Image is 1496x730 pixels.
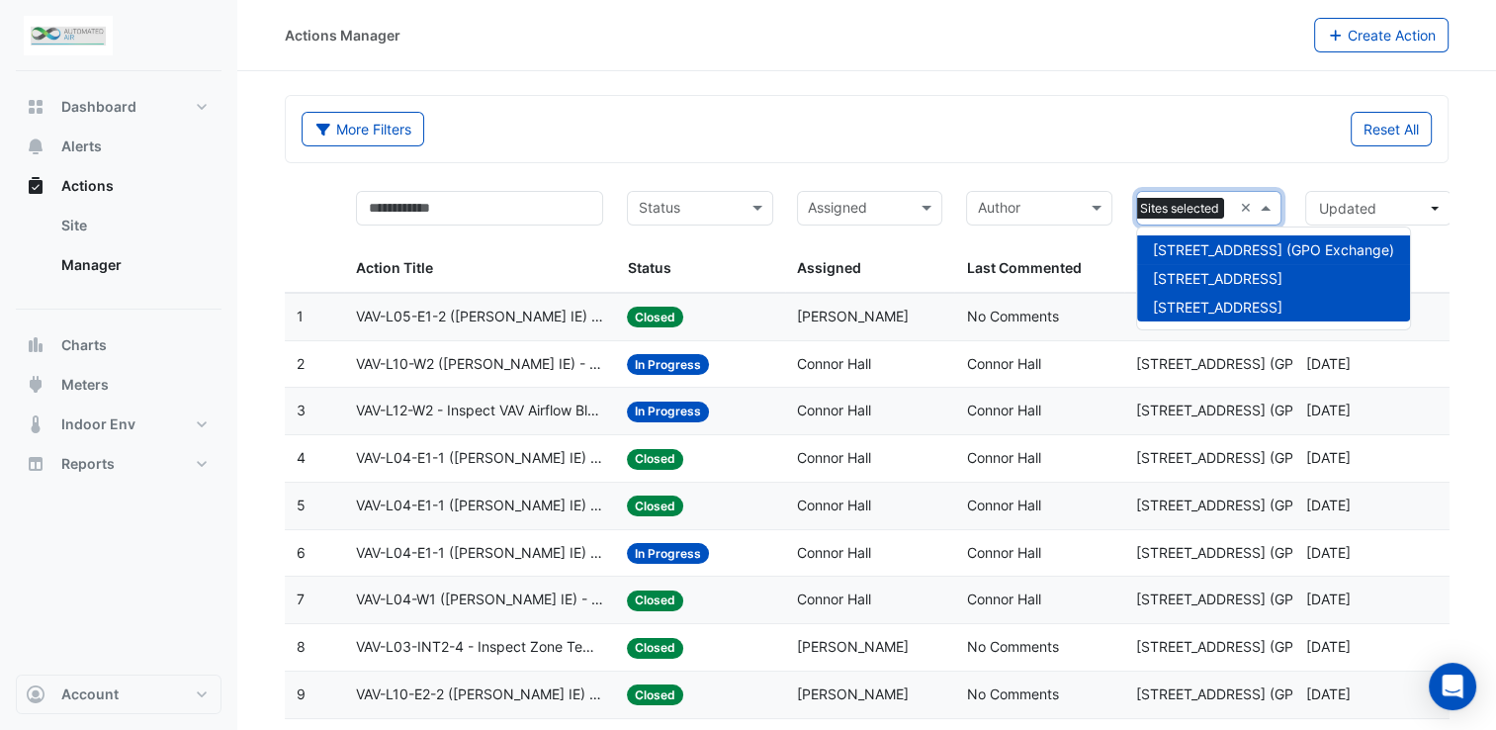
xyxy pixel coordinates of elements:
[16,325,221,365] button: Charts
[1314,18,1450,52] button: Create Action
[1136,497,1377,513] span: [STREET_ADDRESS] (GPO Exchange)
[45,245,221,285] a: Manager
[1136,638,1377,655] span: [STREET_ADDRESS] (GPO Exchange)
[1153,299,1282,316] span: [STREET_ADDRESS]
[1136,449,1377,466] span: [STREET_ADDRESS] (GPO Exchange)
[356,353,603,376] span: VAV-L10-W2 ([PERSON_NAME] IE) - Review Critical Sensor Outside Range
[16,365,221,405] button: Meters
[627,449,683,470] span: Closed
[61,375,109,395] span: Meters
[966,591,1040,607] span: Connor Hall
[297,638,306,655] span: 8
[797,591,871,607] span: Connor Hall
[356,259,433,276] span: Action Title
[966,308,1058,324] span: No Comments
[356,306,603,328] span: VAV-L05-E1-2 ([PERSON_NAME] IE) - VAV Damper Hunting
[1124,198,1224,220] span: 3 Sites selected
[966,497,1040,513] span: Connor Hall
[26,375,45,395] app-icon: Meters
[16,87,221,127] button: Dashboard
[1429,663,1476,710] div: Open Intercom Messenger
[297,355,305,372] span: 2
[1136,544,1377,561] span: [STREET_ADDRESS] (GPO Exchange)
[16,405,221,444] button: Indoor Env
[627,543,709,564] span: In Progress
[61,97,136,117] span: Dashboard
[1305,449,1350,466] span: 2025-08-05T13:08:10.442
[1351,112,1432,146] button: Reset All
[627,354,709,375] span: In Progress
[1136,355,1377,372] span: [STREET_ADDRESS] (GPO Exchange)
[297,591,305,607] span: 7
[797,544,871,561] span: Connor Hall
[1136,685,1377,702] span: [STREET_ADDRESS] (GPO Exchange)
[16,444,221,484] button: Reports
[26,137,45,156] app-icon: Alerts
[297,402,306,418] span: 3
[627,259,670,276] span: Status
[797,402,871,418] span: Connor Hall
[26,454,45,474] app-icon: Reports
[16,166,221,206] button: Actions
[966,449,1040,466] span: Connor Hall
[356,542,603,565] span: VAV-L04-E1-1 ([PERSON_NAME] IE) - Review Critical Sensor Outside Range
[1239,197,1256,220] span: Clear
[797,497,871,513] span: Connor Hall
[1305,497,1350,513] span: 2025-08-05T13:08:03.679
[966,402,1040,418] span: Connor Hall
[966,685,1058,702] span: No Comments
[797,308,909,324] span: [PERSON_NAME]
[285,25,400,46] div: Actions Manager
[627,638,683,659] span: Closed
[1305,544,1350,561] span: 2025-08-05T13:07:09.605
[1305,685,1350,702] span: 2025-08-01T15:46:30.710
[966,355,1040,372] span: Connor Hall
[297,544,306,561] span: 6
[797,259,861,276] span: Assigned
[627,402,709,422] span: In Progress
[1318,200,1375,217] span: Updated
[26,335,45,355] app-icon: Charts
[1136,402,1377,418] span: [STREET_ADDRESS] (GPO Exchange)
[356,447,603,470] span: VAV-L04-E1-1 ([PERSON_NAME] IE) - Inspect Zone Temp Broken Sensor
[627,591,683,611] span: Closed
[356,400,603,422] span: VAV-L12-W2 - Inspect VAV Airflow Block
[24,16,113,55] img: Company Logo
[16,675,221,714] button: Account
[297,685,306,702] span: 9
[16,206,221,293] div: Actions
[16,127,221,166] button: Alerts
[297,308,304,324] span: 1
[1153,270,1282,287] span: [STREET_ADDRESS]
[61,176,114,196] span: Actions
[627,307,683,327] span: Closed
[1305,402,1350,418] span: 2025-08-05T13:10:20.333
[61,137,102,156] span: Alerts
[61,335,107,355] span: Charts
[797,449,871,466] span: Connor Hall
[627,684,683,705] span: Closed
[797,355,871,372] span: Connor Hall
[1153,241,1394,258] span: [STREET_ADDRESS] (GPO Exchange)
[302,112,424,146] button: More Filters
[61,454,115,474] span: Reports
[1136,227,1411,330] ng-dropdown-panel: Options list
[356,589,603,611] span: VAV-L04-W1 ([PERSON_NAME] IE) - Review Critical Sensor Outside Range
[1305,591,1350,607] span: 2025-08-05T13:03:48.387
[356,636,603,659] span: VAV-L03-INT2-4 - Inspect Zone Temp Broken Sensor
[966,544,1040,561] span: Connor Hall
[1305,638,1350,655] span: 2025-08-01T15:46:32.938
[1305,191,1452,226] button: Updated
[797,685,909,702] span: [PERSON_NAME]
[966,259,1081,276] span: Last Commented
[26,97,45,117] app-icon: Dashboard
[61,684,119,704] span: Account
[297,497,306,513] span: 5
[61,414,135,434] span: Indoor Env
[966,638,1058,655] span: No Comments
[356,495,603,517] span: VAV-L04-E1-1 ([PERSON_NAME] IE) - Inspect Critical Sensor Broken
[627,496,683,516] span: Closed
[1305,355,1350,372] span: 2025-08-05T14:41:54.860
[26,414,45,434] app-icon: Indoor Env
[797,638,909,655] span: [PERSON_NAME]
